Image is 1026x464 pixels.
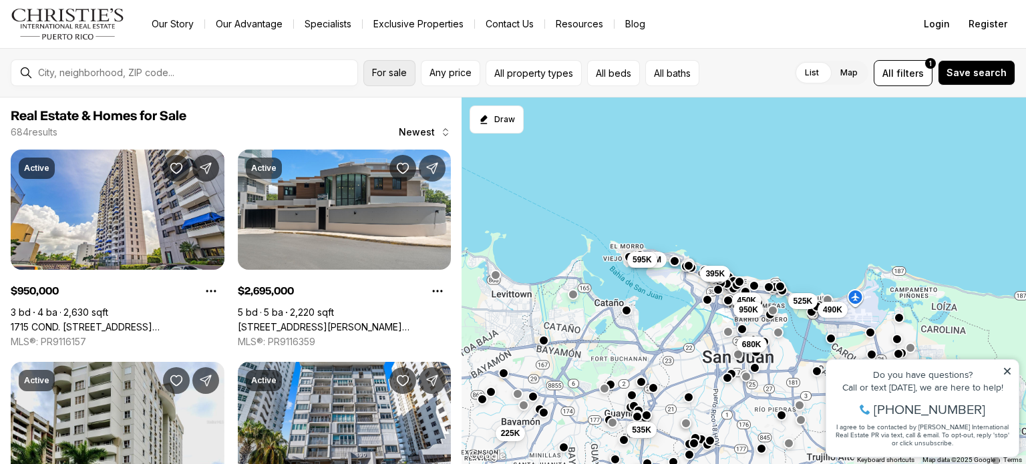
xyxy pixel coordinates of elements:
a: 1715 COND. LA INMACULADA PLAZA I #PH4, SAN JUAN PR, 00909 [11,321,224,333]
a: Exclusive Properties [363,15,474,33]
button: 395K [700,266,730,282]
button: Share Property [192,155,219,182]
button: Share Property [419,155,446,182]
span: Any price [430,67,472,78]
p: 684 results [11,127,57,138]
img: logo [11,8,125,40]
button: All property types [486,60,582,86]
a: 1 ALMENDARES, SAN JUAN PR, 00901 [238,321,452,333]
span: 225K [500,428,520,439]
button: Any price [421,60,480,86]
button: Save Property: 225 CARR 2 #1004 [163,367,190,394]
span: All [882,66,894,80]
span: Register [969,19,1007,29]
p: Active [24,375,49,386]
span: 490K [823,304,842,315]
span: Newest [399,127,435,138]
a: Our Advantage [205,15,293,33]
span: Save search [947,67,1007,78]
button: 490K [818,302,848,318]
span: I agree to be contacted by [PERSON_NAME] International Real Estate PR via text, call & email. To ... [17,82,190,107]
button: 950K [733,302,763,318]
p: Active [251,375,277,386]
button: Property options [424,278,451,304]
label: Map [830,61,868,85]
a: Resources [545,15,614,33]
button: Save Property: 1 ALMENDARES [389,155,416,182]
button: Newest [391,119,459,146]
button: 450K [731,292,761,308]
button: For sale [363,60,415,86]
span: filters [896,66,924,80]
span: 950K [739,304,758,315]
p: Active [24,163,49,174]
button: 1.3M [638,252,667,268]
button: 525K [788,293,818,309]
span: 1 [929,58,932,69]
button: Share Property [192,367,219,394]
span: 535K [632,425,651,435]
button: Property options [198,278,224,304]
span: 450K [737,295,756,306]
span: 595K [633,254,652,265]
button: Start drawing [470,105,524,134]
label: List [794,61,830,85]
button: Save Property: 890 AVE ASHFORD #1 [389,367,416,394]
button: Allfilters1 [874,60,932,86]
button: 680K [736,336,766,353]
span: 525K [793,296,812,306]
div: Call or text [DATE], we are here to help! [14,43,193,52]
span: Real Estate & Homes for Sale [11,109,186,123]
span: Login [924,19,950,29]
span: 395K [705,268,725,279]
span: 1.3M [643,254,661,265]
a: Blog [615,15,656,33]
div: Do you have questions? [14,30,193,39]
button: Save Property: 1715 COND. LA INMACULADA PLAZA I #PH4 [163,155,190,182]
button: All beds [587,60,640,86]
a: Specialists [294,15,362,33]
button: Share Property [419,367,446,394]
button: Login [916,11,958,37]
span: 680K [741,339,761,350]
button: 595K [627,252,657,268]
span: [PHONE_NUMBER] [55,63,166,76]
button: 225K [495,425,525,441]
button: 535K [627,422,657,438]
p: Active [251,163,277,174]
button: All baths [645,60,699,86]
a: Our Story [141,15,204,33]
button: Register [961,11,1015,37]
span: For sale [372,67,407,78]
button: Contact Us [475,15,544,33]
button: Save search [938,60,1015,85]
